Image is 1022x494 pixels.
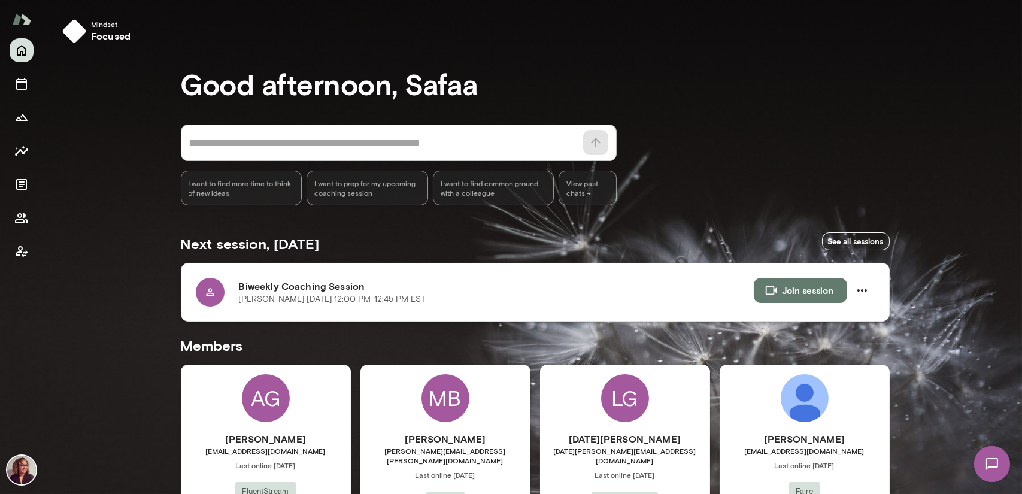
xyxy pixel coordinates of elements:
[189,178,295,198] span: I want to find more time to think of new ideas
[433,171,554,205] div: I want to find common ground with a colleague
[360,432,530,446] h6: [PERSON_NAME]
[720,446,890,456] span: [EMAIL_ADDRESS][DOMAIN_NAME]
[62,19,86,43] img: mindset
[181,446,351,456] span: [EMAIL_ADDRESS][DOMAIN_NAME]
[239,293,426,305] p: [PERSON_NAME] · [DATE] · 12:00 PM-12:45 PM EST
[181,171,302,205] div: I want to find more time to think of new ideas
[181,460,351,470] span: Last online [DATE]
[10,72,34,96] button: Sessions
[181,336,890,355] h5: Members
[242,374,290,422] div: AG
[10,105,34,129] button: Growth Plan
[181,234,320,253] h5: Next session, [DATE]
[91,19,131,29] span: Mindset
[181,432,351,446] h6: [PERSON_NAME]
[540,446,710,465] span: [DATE][PERSON_NAME][EMAIL_ADDRESS][DOMAIN_NAME]
[307,171,428,205] div: I want to prep for my upcoming coaching session
[360,446,530,465] span: [PERSON_NAME][EMAIL_ADDRESS][PERSON_NAME][DOMAIN_NAME]
[10,206,34,230] button: Members
[10,172,34,196] button: Documents
[441,178,547,198] span: I want to find common ground with a colleague
[12,8,31,31] img: Mento
[720,432,890,446] h6: [PERSON_NAME]
[239,279,754,293] h6: Biweekly Coaching Session
[10,38,34,62] button: Home
[57,14,140,48] button: Mindsetfocused
[822,232,890,251] a: See all sessions
[754,278,847,303] button: Join session
[421,374,469,422] div: MB
[7,456,36,484] img: Safaa Khairalla
[540,470,710,480] span: Last online [DATE]
[540,432,710,446] h6: [DATE][PERSON_NAME]
[10,240,34,263] button: Client app
[559,171,616,205] span: View past chats ->
[10,139,34,163] button: Insights
[720,460,890,470] span: Last online [DATE]
[360,470,530,480] span: Last online [DATE]
[314,178,420,198] span: I want to prep for my upcoming coaching session
[181,67,890,101] h3: Good afternoon, Safaa
[601,374,649,422] div: LG
[781,374,829,422] img: Ling Zeng
[91,29,131,43] h6: focused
